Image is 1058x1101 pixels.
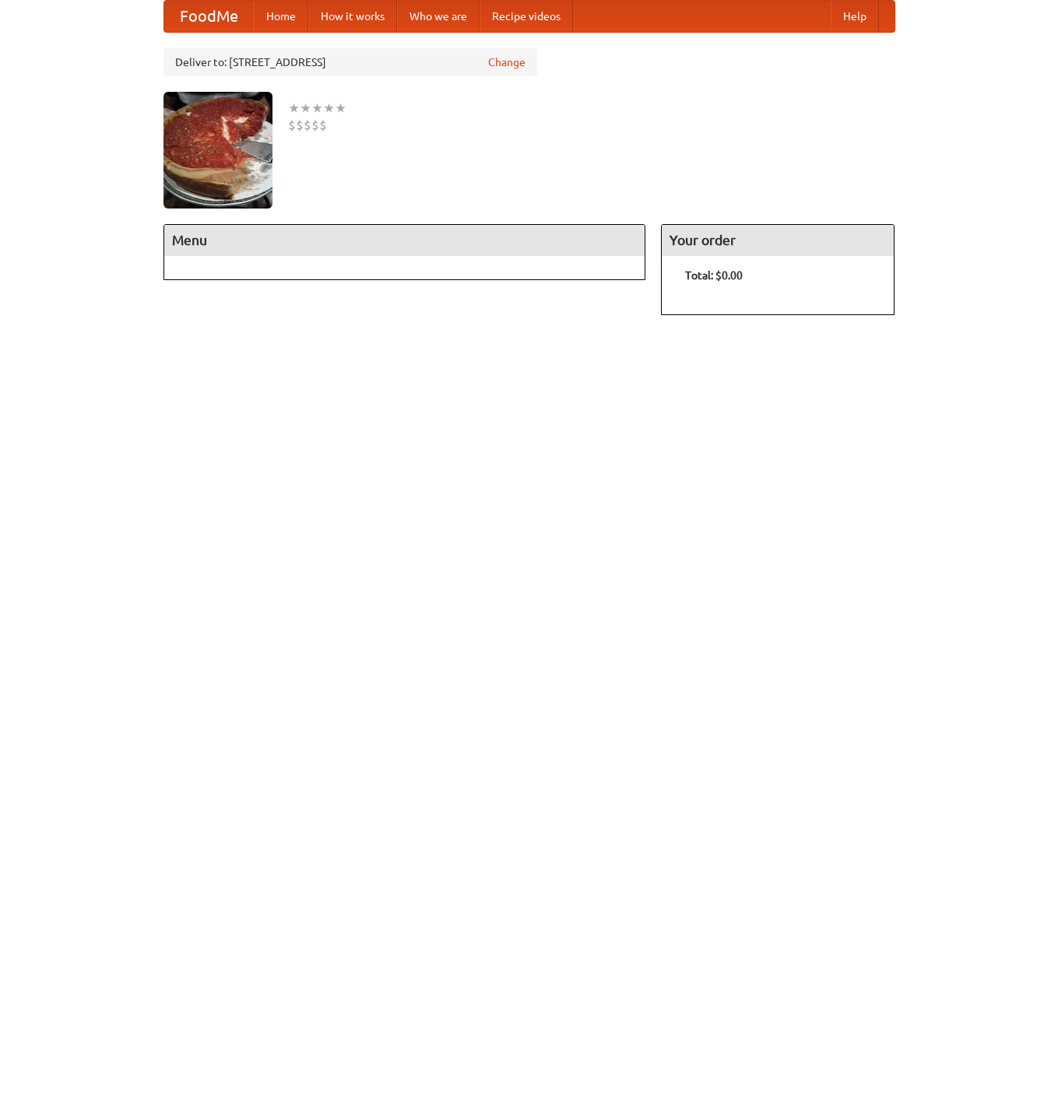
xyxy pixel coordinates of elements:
a: Change [488,54,525,70]
a: Recipe videos [480,1,573,32]
img: angular.jpg [163,92,272,209]
h4: Menu [164,225,645,256]
li: $ [311,117,319,134]
a: FoodMe [164,1,254,32]
h4: Your order [662,225,894,256]
li: ★ [311,100,323,117]
div: Deliver to: [STREET_ADDRESS] [163,48,537,76]
li: $ [288,117,296,134]
li: $ [304,117,311,134]
li: $ [296,117,304,134]
b: Total: $0.00 [685,269,743,282]
li: ★ [300,100,311,117]
li: ★ [323,100,335,117]
a: Help [831,1,879,32]
a: Who we are [397,1,480,32]
li: ★ [288,100,300,117]
a: Home [254,1,308,32]
a: How it works [308,1,397,32]
li: $ [319,117,327,134]
li: ★ [335,100,346,117]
